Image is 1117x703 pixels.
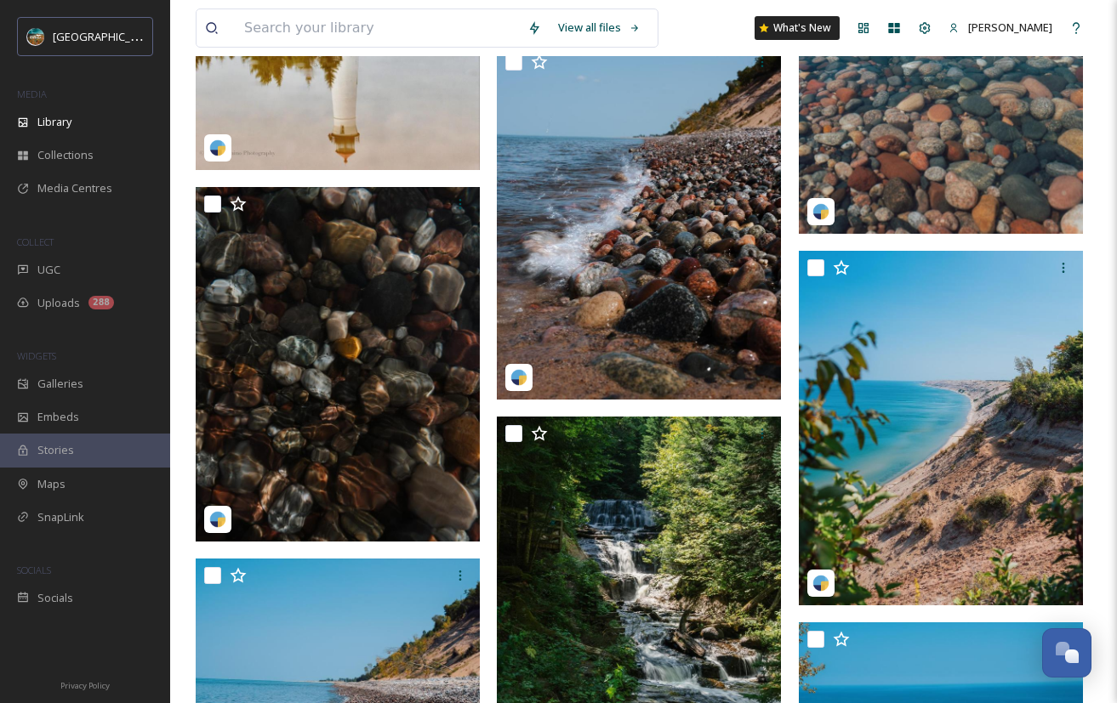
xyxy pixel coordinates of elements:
img: Snapsea%20Profile.jpg [27,28,44,45]
a: Privacy Policy [60,674,110,694]
span: [PERSON_NAME] [968,20,1052,35]
span: Uploads [37,295,80,311]
a: What's New [755,16,840,40]
span: Socials [37,590,73,606]
img: shainabyrne_-18011872232547544.jpeg [799,251,1083,606]
span: UGC [37,262,60,278]
span: Library [37,114,71,130]
span: SnapLink [37,509,84,525]
span: Privacy Policy [60,680,110,691]
img: shainabyrne_-18025338251348169.jpeg [196,187,480,542]
input: Search your library [236,9,519,47]
span: WIDGETS [17,349,56,362]
span: Stories [37,442,74,458]
span: COLLECT [17,235,54,248]
span: MEDIA [17,88,47,100]
span: Embeds [37,409,79,425]
img: snapsea-logo.png [812,575,829,592]
a: View all files [550,11,649,44]
span: Galleries [37,376,83,392]
img: shainabyrne_-18047003470927849.jpeg [497,45,781,400]
span: Media Centres [37,180,112,196]
img: snapsea-logo.png [209,139,226,156]
span: Collections [37,147,94,163]
span: SOCIALS [17,564,51,576]
div: 288 [88,296,114,309]
span: Maps [37,476,66,492]
span: [GEOGRAPHIC_DATA][US_STATE] [53,28,219,44]
a: [PERSON_NAME] [940,11,1061,44]
button: Open Chat [1042,628,1091,677]
img: snapsea-logo.png [209,511,226,528]
img: snapsea-logo.png [510,369,527,386]
img: snapsea-logo.png [812,203,829,220]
